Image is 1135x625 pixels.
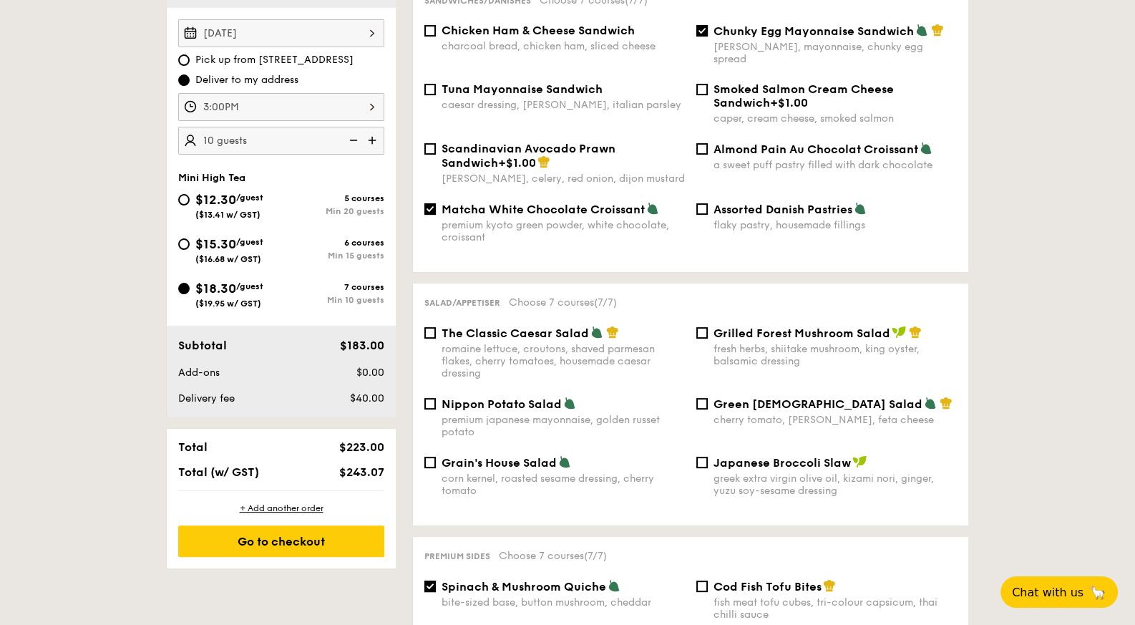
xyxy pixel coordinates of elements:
span: Salad/Appetiser [424,298,500,308]
img: icon-vegetarian.fe4039eb.svg [563,397,576,410]
input: $18.30/guest($19.95 w/ GST)7 coursesMin 10 guests [178,283,190,294]
input: Green [DEMOGRAPHIC_DATA] Saladcherry tomato, [PERSON_NAME], feta cheese [696,398,708,410]
div: greek extra virgin olive oil, kizami nori, ginger, yuzu soy-sesame dressing [713,473,957,497]
div: 6 courses [281,238,384,248]
div: + Add another order [178,503,384,514]
img: icon-vegetarian.fe4039eb.svg [854,202,867,215]
img: icon-chef-hat.a58ddaea.svg [931,24,944,37]
div: fish meat tofu cubes, tri-colour capsicum, thai chilli sauce [713,596,957,621]
div: charcoal bread, chicken ham, sliced cheese [442,40,685,52]
div: caesar dressing, [PERSON_NAME], italian parsley [442,99,685,111]
span: Nippon Potato Salad [442,397,562,411]
span: /guest [236,281,263,291]
span: $18.30 [195,281,236,296]
span: 🦙 [1089,584,1106,601]
input: Tuna Mayonnaise Sandwichcaesar dressing, [PERSON_NAME], italian parsley [424,84,436,95]
img: icon-vegetarian.fe4039eb.svg [915,24,928,37]
span: Spinach & Mushroom Quiche [442,580,606,593]
span: Delivery fee [178,392,235,404]
span: Grain's House Salad [442,456,557,470]
input: Scandinavian Avocado Prawn Sandwich+$1.00[PERSON_NAME], celery, red onion, dijon mustard [424,143,436,155]
span: Total [178,440,208,454]
input: Event time [178,93,384,121]
span: Green [DEMOGRAPHIC_DATA] Salad [713,397,922,411]
img: icon-vegetarian.fe4039eb.svg [608,579,620,592]
input: The Classic Caesar Saladromaine lettuce, croutons, shaved parmesan flakes, cherry tomatoes, house... [424,327,436,339]
input: Chunky Egg Mayonnaise Sandwich[PERSON_NAME], mayonnaise, chunky egg spread [696,25,708,37]
div: Min 15 guests [281,251,384,261]
div: cherry tomato, [PERSON_NAME], feta cheese [713,414,957,426]
span: +$1.00 [498,156,536,170]
span: ($16.68 w/ GST) [195,254,261,264]
img: icon-vegetarian.fe4039eb.svg [920,142,932,155]
span: ($13.41 w/ GST) [195,210,260,220]
span: Premium sides [424,551,490,561]
div: bite-sized base, button mushroom, cheddar [442,596,685,609]
span: Matcha White Chocolate Croissant [442,203,645,216]
span: Assorted Danish Pastries [713,203,852,216]
span: Chat with us [1012,586,1083,599]
img: icon-chef-hat.a58ddaea.svg [823,579,836,592]
input: Event date [178,19,384,47]
span: Choose 7 courses [509,296,617,309]
span: Tuna Mayonnaise Sandwich [442,82,603,96]
div: a sweet puff pastry filled with dark chocolate [713,159,957,171]
div: caper, cream cheese, smoked salmon [713,112,957,125]
div: Min 20 guests [281,206,384,216]
span: (7/7) [584,550,607,562]
input: Matcha White Chocolate Croissantpremium kyoto green powder, white chocolate, croissant [424,203,436,215]
input: Assorted Danish Pastriesflaky pastry, housemade fillings [696,203,708,215]
span: Grilled Forest Mushroom Salad [713,326,890,340]
input: Number of guests [178,127,384,155]
img: icon-add.58712e84.svg [363,127,384,154]
span: $0.00 [356,367,384,379]
div: 7 courses [281,282,384,292]
input: $15.30/guest($16.68 w/ GST)6 coursesMin 15 guests [178,238,190,250]
input: Nippon Potato Saladpremium japanese mayonnaise, golden russet potato [424,398,436,410]
div: 5 courses [281,193,384,203]
img: icon-chef-hat.a58ddaea.svg [606,326,619,339]
span: Add-ons [178,367,220,379]
span: Scandinavian Avocado Prawn Sandwich [442,142,615,170]
input: Chicken Ham & Cheese Sandwichcharcoal bread, chicken ham, sliced cheese [424,25,436,37]
input: Cod Fish Tofu Bitesfish meat tofu cubes, tri-colour capsicum, thai chilli sauce [696,581,708,592]
span: +$1.00 [770,96,808,110]
img: icon-chef-hat.a58ddaea.svg [909,326,922,339]
div: [PERSON_NAME], celery, red onion, dijon mustard [442,173,685,185]
span: The Classic Caesar Salad [442,326,589,340]
span: /guest [236,237,263,247]
input: Grain's House Saladcorn kernel, roasted sesame dressing, cherry tomato [424,457,436,468]
input: Pick up from [STREET_ADDRESS] [178,54,190,66]
input: Spinach & Mushroom Quichebite-sized base, button mushroom, cheddar [424,581,436,592]
span: (7/7) [594,296,617,309]
div: Go to checkout [178,525,384,557]
img: icon-vegan.f8ff3823.svg [852,455,867,468]
div: romaine lettuce, croutons, shaved parmesan flakes, cherry tomatoes, housemade caesar dressing [442,343,685,379]
span: $183.00 [340,339,384,352]
div: fresh herbs, shiitake mushroom, king oyster, balsamic dressing [713,343,957,367]
input: Grilled Forest Mushroom Saladfresh herbs, shiitake mushroom, king oyster, balsamic dressing [696,327,708,339]
img: icon-vegetarian.fe4039eb.svg [558,455,571,468]
span: Japanese Broccoli Slaw [713,456,851,470]
img: icon-vegetarian.fe4039eb.svg [590,326,603,339]
input: Japanese Broccoli Slawgreek extra virgin olive oil, kizami nori, ginger, yuzu soy-sesame dressing [696,457,708,468]
span: Pick up from [STREET_ADDRESS] [195,53,354,67]
span: Chicken Ham & Cheese Sandwich [442,24,635,37]
div: flaky pastry, housemade fillings [713,219,957,231]
span: $243.07 [339,465,384,479]
div: [PERSON_NAME], mayonnaise, chunky egg spread [713,41,957,65]
span: Almond Pain Au Chocolat Croissant [713,142,918,156]
img: icon-vegetarian.fe4039eb.svg [924,397,937,410]
span: $12.30 [195,192,236,208]
span: Cod Fish Tofu Bites [713,580,822,593]
span: ($19.95 w/ GST) [195,299,261,309]
input: Smoked Salmon Cream Cheese Sandwich+$1.00caper, cream cheese, smoked salmon [696,84,708,95]
div: Min 10 guests [281,295,384,305]
div: corn kernel, roasted sesame dressing, cherry tomato [442,473,685,497]
button: Chat with us🦙 [1000,576,1118,608]
span: Subtotal [178,339,227,352]
img: icon-vegetarian.fe4039eb.svg [646,202,659,215]
input: Deliver to my address [178,74,190,86]
img: icon-chef-hat.a58ddaea.svg [537,155,550,168]
span: Smoked Salmon Cream Cheese Sandwich [713,82,894,110]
